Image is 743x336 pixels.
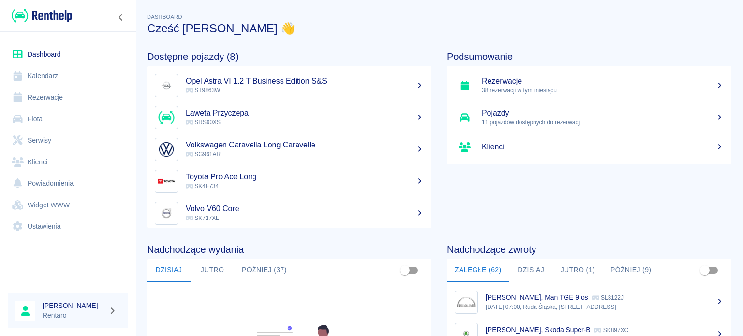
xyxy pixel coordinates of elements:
[509,259,553,282] button: Dzisiaj
[482,108,724,118] h5: Pojazdy
[186,87,220,94] span: ST9863W
[457,293,476,311] img: Image
[486,293,588,301] p: [PERSON_NAME], Man TGE 9 os
[447,286,731,318] a: Image[PERSON_NAME], Man TGE 9 os SL3122J[DATE] 07:00, Ruda Śląska, [STREET_ADDRESS]
[696,261,714,279] span: Pokaż przypisane tylko do mnie
[186,108,424,118] h5: Laweta Przyczepa
[447,244,731,255] h4: Nadchodzące zwroty
[12,8,72,24] img: Renthelp logo
[186,183,219,190] span: SK4F734
[594,327,628,334] p: SK897XC
[592,294,624,301] p: SL3122J
[186,140,424,150] h5: Volkswagen Caravella Long Caravelle
[186,151,221,158] span: SG961AR
[447,102,731,133] a: Pojazdy11 pojazdów dostępnych do rezerwacji
[447,259,509,282] button: Zaległe (62)
[186,172,424,182] h5: Toyota Pro Ace Long
[482,86,724,95] p: 38 rezerwacji w tym miesiącu
[8,151,128,173] a: Klienci
[186,215,219,221] span: SK717XL
[8,108,128,130] a: Flota
[186,204,424,214] h5: Volvo V60 Core
[447,133,731,161] a: Klienci
[8,8,72,24] a: Renthelp logo
[186,76,424,86] h5: Opel Astra VI 1.2 T Business Edition S&S
[447,70,731,102] a: Rezerwacje38 rezerwacji w tym miesiącu
[8,44,128,65] a: Dashboard
[147,165,431,197] a: ImageToyota Pro Ace Long SK4F734
[8,173,128,194] a: Powiadomienia
[186,119,221,126] span: SRS90XS
[147,102,431,133] a: ImageLaweta Przyczepa SRS90XS
[482,142,724,152] h5: Klienci
[147,244,431,255] h4: Nadchodzące wydania
[157,140,176,159] img: Image
[147,22,731,35] h3: Cześć [PERSON_NAME] 👋
[482,118,724,127] p: 11 pojazdów dostępnych do rezerwacji
[157,204,176,222] img: Image
[191,259,234,282] button: Jutro
[8,87,128,108] a: Rezerwacje
[147,197,431,229] a: ImageVolvo V60 Core SK717XL
[114,11,128,24] button: Zwiń nawigację
[486,303,724,311] p: [DATE] 07:00, Ruda Śląska, [STREET_ADDRESS]
[396,261,414,279] span: Pokaż przypisane tylko do mnie
[147,70,431,102] a: ImageOpel Astra VI 1.2 T Business Edition S&S ST9863W
[43,310,104,321] p: Rentaro
[147,259,191,282] button: Dzisiaj
[147,51,431,62] h4: Dostępne pojazdy (8)
[8,194,128,216] a: Widget WWW
[486,326,590,334] p: [PERSON_NAME], Skoda Super-B
[8,130,128,151] a: Serwisy
[8,216,128,237] a: Ustawienia
[43,301,104,310] h6: [PERSON_NAME]
[157,108,176,127] img: Image
[147,133,431,165] a: ImageVolkswagen Caravella Long Caravelle SG961AR
[234,259,295,282] button: Później (37)
[447,51,731,62] h4: Podsumowanie
[603,259,659,282] button: Później (9)
[147,14,182,20] span: Dashboard
[482,76,724,86] h5: Rezerwacje
[553,259,603,282] button: Jutro (1)
[157,76,176,95] img: Image
[8,65,128,87] a: Kalendarz
[157,172,176,190] img: Image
